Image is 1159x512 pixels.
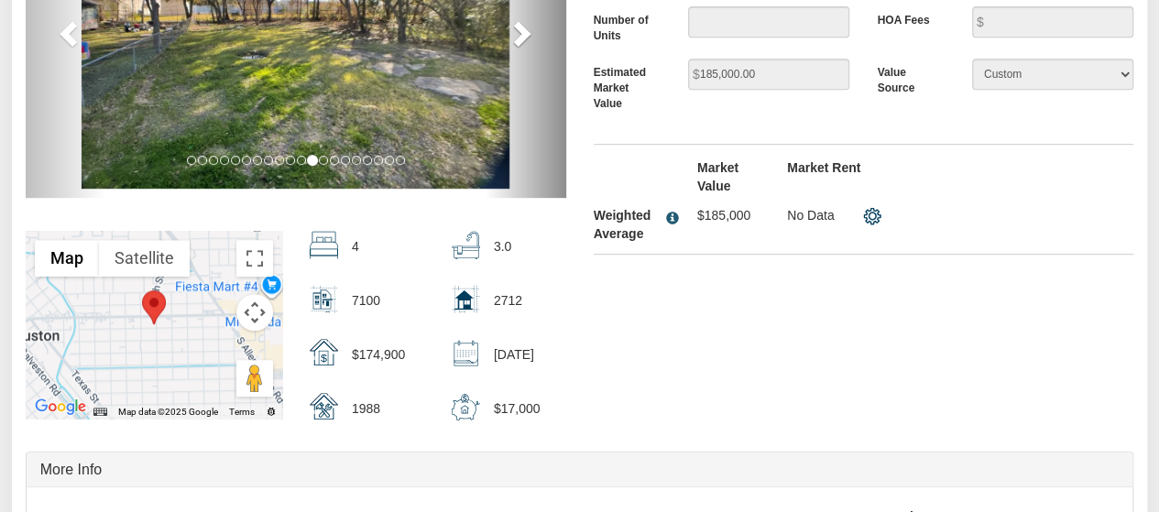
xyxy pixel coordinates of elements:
[310,231,338,259] img: beds.svg
[352,231,359,262] p: 4
[118,407,218,417] span: Map data ©2025 Google
[787,206,849,224] p: No Data
[310,339,338,365] img: sold_price.svg
[352,285,380,316] p: 7100
[142,290,166,324] div: Marker
[683,158,773,195] label: Market Value
[310,285,338,313] img: lot_size.svg
[30,395,91,419] img: Google
[452,231,480,259] img: bath.svg
[697,206,760,224] p: $185,000
[863,207,881,225] img: settings.png
[236,360,273,397] button: Drag Pegman onto the map to open Street View
[40,462,1120,478] h4: More Info
[93,406,106,419] button: Keyboard shortcuts
[594,206,662,243] div: Weighted Average
[494,231,511,262] p: 3.0
[352,393,380,424] p: 1988
[494,285,522,316] p: 2712
[35,240,99,277] button: Show street map
[580,59,674,112] label: Estimated Market Value
[30,395,91,419] a: Open this area in Google Maps (opens a new window)
[236,240,273,277] button: Toggle fullscreen view
[99,240,190,277] button: Show satellite imagery
[452,285,480,313] img: home_size.svg
[452,339,480,367] img: sold_date.svg
[352,339,405,370] p: $174,900
[229,407,255,417] a: Terms (opens in new tab)
[494,339,534,370] p: [DATE]
[863,6,957,28] label: HOA Fees
[310,393,338,419] img: year_built.svg
[494,393,541,424] p: $17,000
[266,407,277,417] a: Report errors in the road map or imagery to Google
[580,6,674,44] label: Number of Units
[773,158,863,177] label: Market Rent
[452,393,480,421] img: down_payment.svg
[236,294,273,331] button: Map camera controls
[863,59,957,96] label: Value Source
